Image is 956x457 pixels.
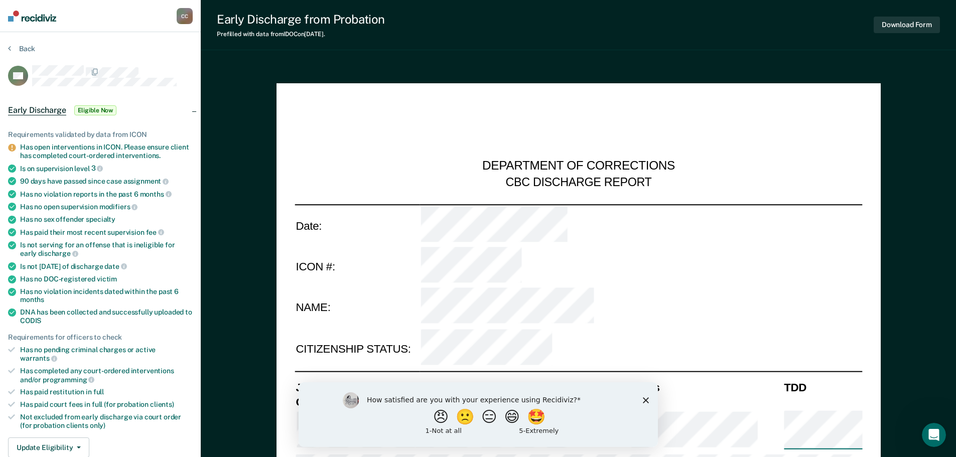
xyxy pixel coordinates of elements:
[783,380,862,395] th: TDD
[20,295,44,303] span: months
[20,346,193,363] div: Has no pending criminal charges or active
[97,275,117,283] span: victim
[20,413,193,430] div: Not excluded from early discharge via court order (for probation clients
[91,164,103,172] span: 3
[8,44,35,53] button: Back
[8,105,66,115] span: Early Discharge
[177,8,193,24] button: CC
[299,382,658,447] iframe: Survey by Kim from Recidiviz
[74,105,117,115] span: Eligible Now
[20,367,193,384] div: Has completed any court-ordered interventions and/or
[99,203,138,211] span: modifiers
[20,400,193,409] div: Has paid court fees in full (for probation
[544,380,630,395] th: Charge Count
[20,202,193,211] div: Has no open supervision
[20,287,193,304] div: Has no violation incidents dated within the past 6
[20,308,193,325] div: DNA has been collected and successfully uploaded to
[922,423,946,447] iframe: Intercom live chat
[20,262,193,271] div: Is not [DATE] of discharge
[90,421,105,429] span: only)
[20,241,193,258] div: Is not serving for an offense that is ineligible for early
[20,190,193,199] div: Has no violation reports in the past 6
[20,228,193,237] div: Has paid their most recent supervision
[20,143,193,160] div: Has open interventions in ICON. Please ensure client has completed court-ordered interventions.
[20,164,193,173] div: Is on supervision level
[104,262,126,270] span: date
[295,395,414,409] th: Offense Description
[146,228,164,236] span: fee
[8,130,193,139] div: Requirements validated by data from ICON
[217,31,385,38] div: Prefilled with data from IDOC on [DATE] .
[20,317,41,325] span: CODIS
[295,204,420,246] td: Date:
[20,388,193,396] div: Has paid restitution in
[8,333,193,342] div: Requirements for officers to check
[38,249,78,257] span: discharge
[217,12,385,27] div: Early Discharge from Probation
[123,177,169,185] span: assignment
[295,328,420,369] td: CITIZENSHIP STATUS:
[295,380,414,395] th: Jurisdiction
[20,177,193,186] div: 90 days have passed since case
[629,380,782,395] th: Class
[8,11,56,22] img: Recidiviz
[20,354,57,362] span: warrants
[93,388,104,396] span: full
[482,159,675,175] div: DEPARTMENT OF CORRECTIONS
[20,215,193,224] div: Has no sex offender
[295,287,420,328] td: NAME:
[295,246,420,287] td: ICON #:
[414,380,544,395] th: Cause Number
[177,8,193,24] div: C C
[150,400,174,408] span: clients)
[20,275,193,283] div: Has no DOC-registered
[140,190,172,198] span: months
[86,215,115,223] span: specialty
[874,17,940,33] button: Download Form
[505,175,651,190] div: CBC DISCHARGE REPORT
[43,376,94,384] span: programming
